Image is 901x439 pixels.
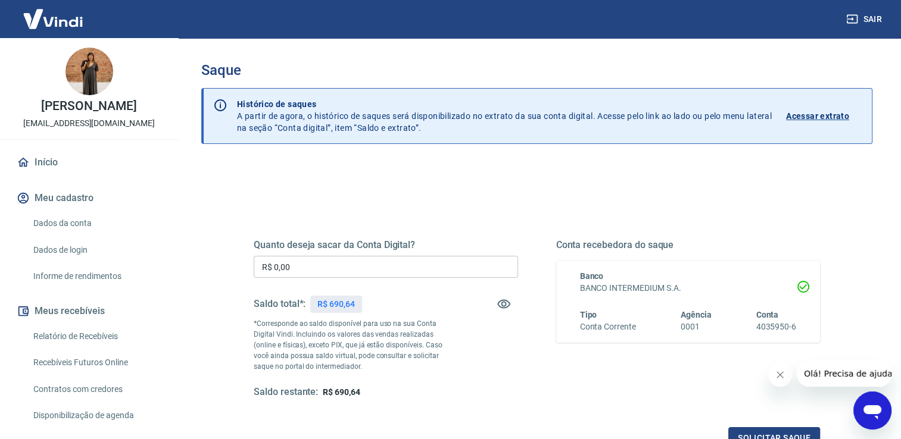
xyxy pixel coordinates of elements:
p: A partir de agora, o histórico de saques será disponibilizado no extrato da sua conta digital. Ac... [237,98,772,134]
img: 4d6c15f7-c71a-4729-ae4d-d5b058f53428.jpeg [66,48,113,95]
button: Meus recebíveis [14,298,164,324]
iframe: Message from company [797,360,891,387]
a: Contratos com credores [29,377,164,402]
h5: Saldo total*: [254,298,305,310]
span: Tipo [580,310,597,319]
a: Acessar extrato [786,98,862,134]
p: [EMAIL_ADDRESS][DOMAIN_NAME] [23,117,155,130]
h6: 0001 [681,321,712,333]
h5: Conta recebedora do saque [556,239,821,251]
a: Início [14,149,164,175]
p: [PERSON_NAME] [41,100,136,112]
p: Acessar extrato [786,110,849,122]
iframe: Close message [768,363,792,387]
p: *Corresponde ao saldo disponível para uso na sua Conta Digital Vindi. Incluindo os valores das ve... [254,318,452,372]
button: Sair [844,8,887,30]
h6: Conta Corrente [580,321,636,333]
a: Dados da conta [29,211,164,236]
h5: Quanto deseja sacar da Conta Digital? [254,239,518,251]
h3: Saque [201,62,872,79]
a: Informe de rendimentos [29,264,164,289]
a: Disponibilização de agenda [29,403,164,428]
span: R$ 690,64 [323,387,360,397]
p: R$ 690,64 [317,298,355,311]
iframe: Button to launch messaging window [853,391,891,429]
a: Relatório de Recebíveis [29,324,164,349]
span: Olá! Precisa de ajuda? [7,8,100,18]
img: Vindi [14,1,92,37]
button: Meu cadastro [14,185,164,211]
span: Banco [580,271,604,281]
p: Histórico de saques [237,98,772,110]
a: Recebíveis Futuros Online [29,350,164,375]
h6: BANCO INTERMEDIUM S.A. [580,282,797,294]
span: Agência [681,310,712,319]
a: Dados de login [29,238,164,262]
span: Conta [756,310,778,319]
h6: 4035950-6 [756,321,796,333]
h5: Saldo restante: [254,386,318,399]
